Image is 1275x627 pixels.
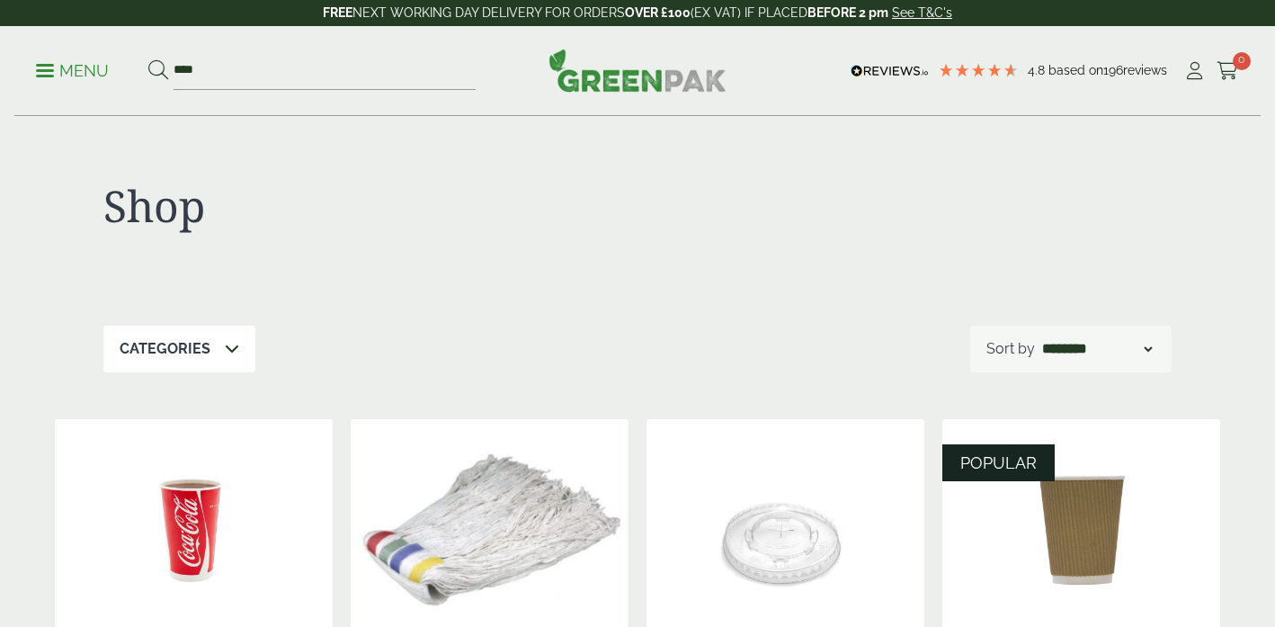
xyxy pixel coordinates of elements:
span: reviews [1123,63,1167,77]
h1: Shop [103,180,637,232]
img: GreenPak Supplies [548,49,727,92]
span: 4.8 [1028,63,1048,77]
p: Categories [120,338,210,360]
i: My Account [1183,62,1206,80]
span: Based on [1048,63,1103,77]
strong: FREE [323,5,352,20]
span: 196 [1103,63,1123,77]
i: Cart [1217,62,1239,80]
strong: OVER £100 [625,5,691,20]
p: Sort by [986,338,1035,360]
div: 4.79 Stars [938,62,1019,78]
a: 0 [1217,58,1239,85]
select: Shop order [1039,338,1155,360]
p: Menu [36,60,109,82]
a: See T&C's [892,5,952,20]
span: 0 [1233,52,1251,70]
a: Menu [36,60,109,78]
span: POPULAR [960,453,1037,472]
strong: BEFORE 2 pm [807,5,888,20]
img: REVIEWS.io [851,65,929,77]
